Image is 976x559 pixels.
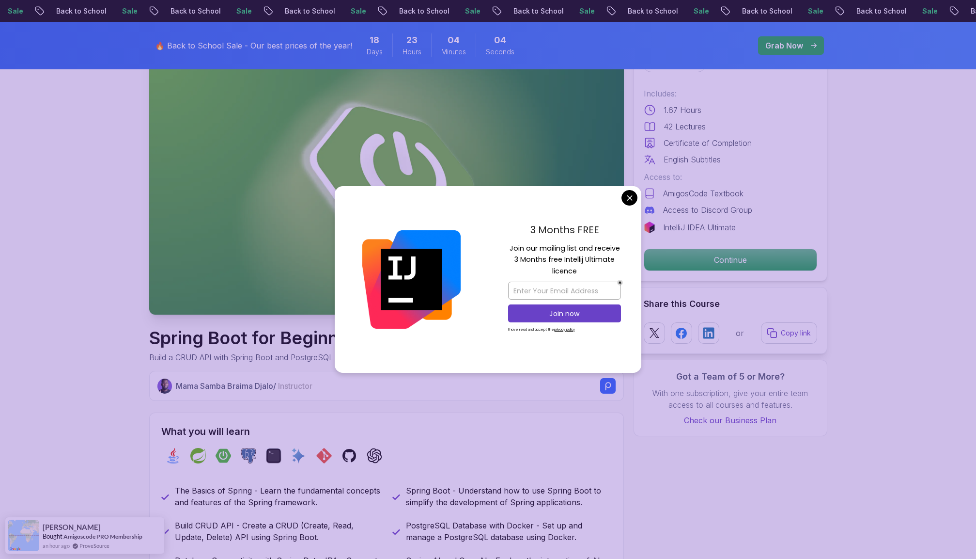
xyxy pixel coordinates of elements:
img: Nelson Djalo [157,379,172,394]
p: Build a CRUD API with Spring Boot and PostgreSQL database using Spring Data JPA and Spring AI [149,351,498,363]
img: spring-boot logo [216,448,231,463]
p: Build CRUD API - Create a CRUD (Create, Read, Update, Delete) API using Spring Boot. [175,520,381,543]
span: Instructor [278,381,312,391]
p: Sale [558,6,589,16]
p: Back to School [149,6,215,16]
p: Sale [786,6,817,16]
p: Back to School [263,6,329,16]
p: Back to School [34,6,100,16]
p: IntelliJ IDEA Ultimate [663,222,736,233]
p: 🔥 Back to School Sale - Our best prices of the year! [155,40,352,51]
h2: Share this Course [644,297,817,311]
p: Sale [900,6,931,16]
span: 4 Minutes [448,33,460,47]
p: The Basics of Spring - Learn the fundamental concepts and features of the Spring framework. [175,485,381,508]
a: ProveSource [79,542,109,550]
img: spring logo [190,448,206,463]
h3: Got a Team of 5 or More? [644,370,817,383]
img: terminal logo [266,448,281,463]
button: Copy link [761,322,817,344]
p: Back to School [835,6,900,16]
span: [PERSON_NAME] [43,523,101,531]
p: Back to School [492,6,558,16]
span: 4 Seconds [494,33,506,47]
img: postgres logo [241,448,256,463]
p: 1.67 Hours [664,104,701,116]
p: PostgreSQL Database with Docker - Set up and manage a PostgreSQL database using Docker. [406,520,612,543]
p: English Subtitles [664,154,721,165]
p: Back to School [720,6,786,16]
p: Copy link [781,328,811,338]
p: Sale [443,6,474,16]
p: Sale [329,6,360,16]
p: Access to Discord Group [663,204,752,216]
p: Back to School [606,6,672,16]
p: or [736,327,744,339]
span: 18 Days [370,33,379,47]
h1: Spring Boot for Beginners [149,328,498,348]
p: Sale [100,6,131,16]
span: Bought [43,532,62,540]
img: chatgpt logo [367,448,382,463]
p: Certificate of Completion [664,137,752,149]
a: Amigoscode PRO Membership [63,533,142,540]
span: Hours [403,47,421,57]
p: AmigosCode Textbook [663,188,744,199]
p: With one subscription, give your entire team access to all courses and features. [644,387,817,411]
h2: What you will learn [161,425,612,438]
p: Grab Now [765,40,803,51]
p: Access to: [644,171,817,183]
button: Continue [644,249,817,271]
span: Minutes [441,47,466,57]
span: an hour ago [43,542,70,550]
p: Mama Samba Braima Djalo / [176,380,312,392]
span: 23 Hours [406,33,418,47]
img: jetbrains logo [644,222,655,233]
p: 42 Lectures [664,121,706,132]
p: Continue [644,249,817,271]
img: provesource social proof notification image [8,520,39,551]
span: Days [367,47,383,57]
img: ai logo [291,448,307,463]
img: spring-boot-for-beginners_thumbnail [149,48,624,315]
img: git logo [316,448,332,463]
p: Sale [672,6,703,16]
p: Back to School [377,6,443,16]
img: java logo [165,448,181,463]
p: Spring Boot - Understand how to use Spring Boot to simplify the development of Spring applications. [406,485,612,508]
img: github logo [341,448,357,463]
a: Check our Business Plan [644,415,817,426]
p: Sale [215,6,246,16]
span: Seconds [486,47,514,57]
p: Includes: [644,88,817,99]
